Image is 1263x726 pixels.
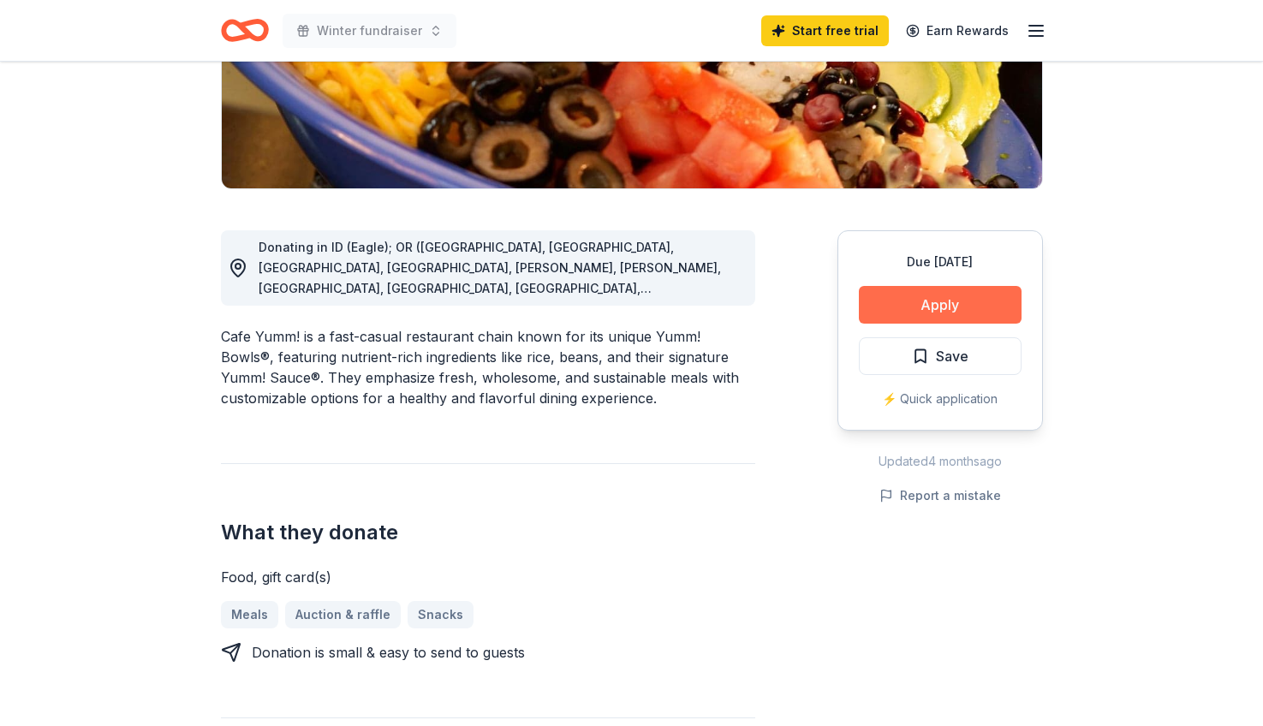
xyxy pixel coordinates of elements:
[859,337,1022,375] button: Save
[221,567,755,587] div: Food, gift card(s)
[859,389,1022,409] div: ⚡️ Quick application
[859,252,1022,272] div: Due [DATE]
[761,15,889,46] a: Start free trial
[408,601,474,628] a: Snacks
[859,286,1022,324] button: Apply
[317,21,422,41] span: Winter fundraiser
[936,345,968,367] span: Save
[896,15,1019,46] a: Earn Rewards
[259,240,721,336] span: Donating in ID (Eagle); OR ([GEOGRAPHIC_DATA], [GEOGRAPHIC_DATA], [GEOGRAPHIC_DATA], [GEOGRAPHIC_...
[221,326,755,408] div: Cafe Yumm! is a fast-casual restaurant chain known for its unique Yumm! Bowls®, featuring nutrien...
[283,14,456,48] button: Winter fundraiser
[837,451,1043,472] div: Updated 4 months ago
[252,642,525,663] div: Donation is small & easy to send to guests
[879,485,1001,506] button: Report a mistake
[221,519,755,546] h2: What they donate
[221,10,269,51] a: Home
[285,601,401,628] a: Auction & raffle
[221,601,278,628] a: Meals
